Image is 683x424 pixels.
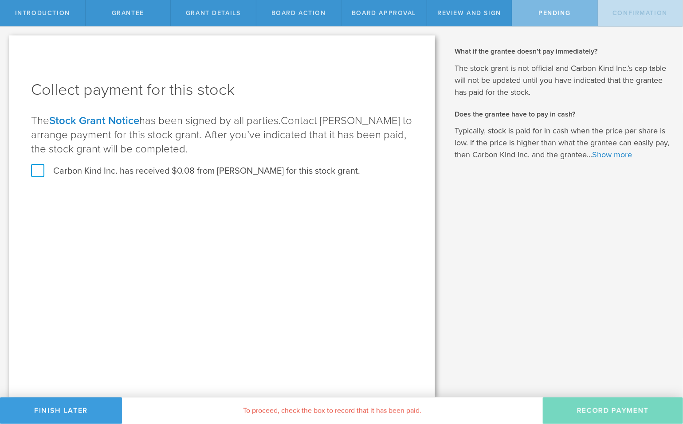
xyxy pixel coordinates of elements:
[31,165,360,177] label: Carbon Kind Inc. has received $0.08 from [PERSON_NAME] for this stock grant.
[592,150,632,159] a: Show more
[455,125,670,161] p: Typically, stock is paid for in cash when the price per share is low. If the price is higher than...
[31,79,413,101] h1: Collect payment for this stock
[455,62,670,98] p: The stock grant is not official and Carbon Kind Inc.’s cap table will not be updated until you ha...
[543,397,683,424] button: Record Payment
[243,406,421,415] span: To proceed, check the box to record that it has been paid.
[352,9,416,17] span: Board Approval
[31,114,412,156] span: Contact [PERSON_NAME] to arrange payment for this stock grant. After you’ve indicated that it has...
[437,9,501,17] span: Review and Sign
[612,9,667,17] span: Confirmation
[49,114,139,127] a: Stock Grant Notice
[271,9,326,17] span: Board Action
[31,114,413,156] p: The has been signed by all parties.
[455,47,670,56] h2: What if the grantee doesn’t pay immediately?
[539,9,571,17] span: Pending
[186,9,241,17] span: Grant Details
[455,109,670,119] h2: Does the grantee have to pay in cash?
[112,9,144,17] span: Grantee
[15,9,70,17] span: Introduction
